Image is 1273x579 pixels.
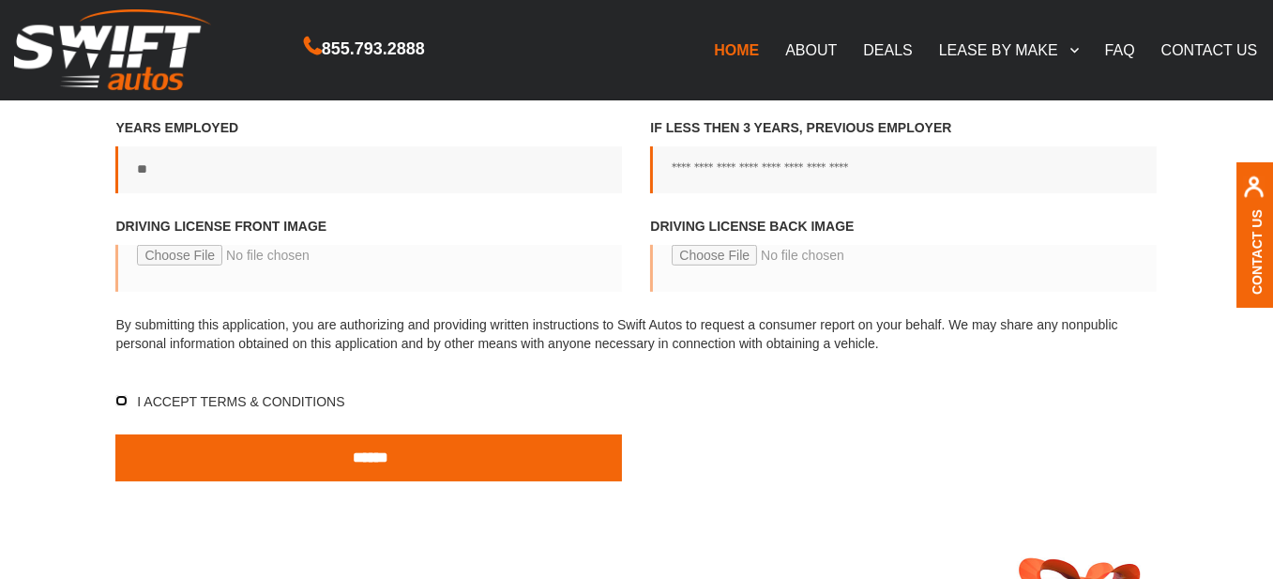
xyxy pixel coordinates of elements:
[650,245,1157,292] input: Driving license back image
[14,9,211,91] img: Swift Autos
[115,146,622,193] input: Years employed
[650,146,1157,193] input: If less then 3 years, Previous employer
[1243,175,1265,208] img: contact us, iconuser
[701,30,772,69] a: HOME
[1092,30,1148,69] a: FAQ
[1148,30,1271,69] a: CONTACT US
[850,30,925,69] a: DEALS
[650,118,1157,193] label: If less then 3 years, Previous employer
[926,30,1092,69] a: LEASE BY MAKE
[115,245,622,292] input: Driving License front image
[304,41,425,57] a: 855.793.2888
[133,394,344,409] span: I accept Terms & Conditions
[115,217,622,311] label: Driving License front image
[1250,209,1265,295] a: Contact Us
[115,118,622,193] label: Years employed
[115,315,1157,353] p: By submitting this application, you are authorizing and providing written instructions to Swift A...
[772,30,850,69] a: ABOUT
[650,217,1157,311] label: Driving license back image
[322,36,425,63] span: 855.793.2888
[115,395,128,407] input: I accept Terms & Conditions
